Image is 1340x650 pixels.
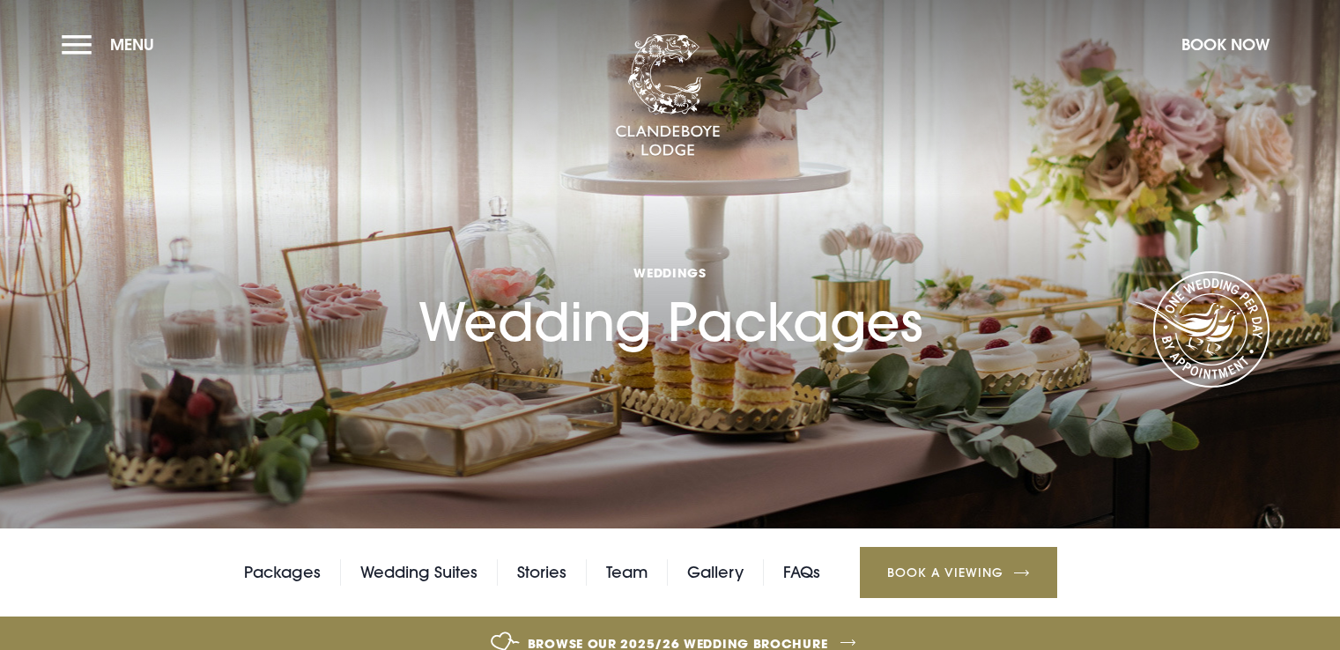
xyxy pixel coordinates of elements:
a: FAQs [783,559,820,586]
span: Menu [110,34,154,55]
a: Team [606,559,648,586]
img: Clandeboye Lodge [615,34,721,158]
button: Menu [62,26,163,63]
a: Wedding Suites [360,559,478,586]
a: Packages [244,559,321,586]
a: Stories [517,559,566,586]
button: Book Now [1173,26,1278,63]
span: Weddings [418,264,922,281]
a: Gallery [687,559,744,586]
h1: Wedding Packages [418,184,922,354]
a: Book a Viewing [860,547,1057,598]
